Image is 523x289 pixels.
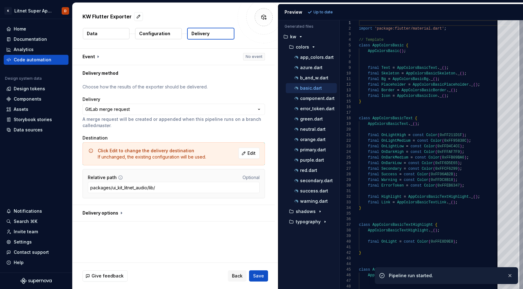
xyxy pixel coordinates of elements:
[4,237,68,247] a: Settings
[313,10,333,15] p: Up to date
[462,133,464,137] span: )
[286,146,337,153] button: primary.dart
[406,71,455,76] span: AppColorsBasicSkeleton
[300,106,335,111] p: error_token.dart
[399,178,401,182] span: =
[460,167,462,171] span: ;
[431,172,453,177] span: 0xFF96AB2B
[381,155,408,160] span: OnDarkMedium
[340,144,351,149] div: 23
[453,88,455,92] span: )
[4,94,68,104] a: Components
[340,166,351,172] div: 27
[300,178,333,183] p: secondary.dart
[404,178,415,182] span: const
[397,94,437,98] span: AppColorsBasicIcon
[14,218,37,225] div: Search ⌘K
[435,144,437,149] span: (
[442,94,444,98] span: (
[440,66,442,70] span: _
[412,139,415,143] span: =
[368,133,379,137] span: final
[393,66,395,70] span: =
[1,4,71,17] button: KLitnet Super App 2.0.D
[368,139,379,143] span: final
[457,71,459,76] span: _
[340,37,351,43] div: 4
[462,71,464,76] span: )
[381,178,397,182] span: Warning
[457,167,459,171] span: )
[14,116,52,123] div: Storybook stories
[424,150,435,154] span: Color
[283,208,337,215] button: shadows
[435,161,457,165] span: 0xFF6D5E65
[442,155,464,160] span: 0xFFB09BA6
[286,116,337,122] button: green.dart
[232,273,243,279] span: Back
[381,88,395,92] span: Border
[191,31,210,37] p: Delivery
[286,126,337,133] button: neutral.dart
[14,46,34,53] div: Analytics
[469,83,471,87] span: .
[340,99,351,104] div: 15
[435,167,457,171] span: 0xFFCF6299
[340,88,351,93] div: 13
[433,77,435,81] span: (
[82,116,265,129] p: A merge request will be created or appended when this pipeline runs on a branch called .
[453,178,455,182] span: )
[368,83,379,87] span: final
[340,127,351,132] div: 20
[82,84,265,90] p: Choose how the results of the exporter should be delivered.
[300,116,323,121] p: green.dart
[4,227,68,237] a: Invite team
[5,76,42,81] div: Design system data
[457,161,459,165] span: )
[83,28,130,39] button: Data
[340,71,351,76] div: 10
[340,172,351,177] div: 28
[340,76,351,82] div: 11
[475,83,478,87] span: )
[14,26,26,32] div: Home
[381,66,390,70] span: Text
[286,64,337,71] button: azure.dart
[381,77,386,81] span: Bg
[406,150,408,154] span: =
[340,116,351,121] div: 18
[285,24,333,29] p: Generated files
[340,48,351,54] div: 6
[135,28,182,39] button: Configuration
[368,167,379,171] span: final
[388,77,390,81] span: =
[428,172,431,177] span: (
[368,49,399,53] span: AppColorsBasic
[460,71,462,76] span: (
[466,139,469,143] span: )
[96,123,110,128] i: master
[340,132,351,138] div: 21
[290,34,296,39] p: kw
[464,155,466,160] span: )
[381,183,404,188] span: ErrorToken
[440,133,462,137] span: 0xFF211D1F
[340,149,351,155] div: 24
[253,273,264,279] span: Save
[410,150,422,154] span: const
[286,187,337,194] button: success.dart
[4,104,68,114] a: Assets
[82,13,132,20] p: KW Flutter Exporter
[424,144,435,149] span: Color
[340,183,351,188] div: 30
[14,96,41,102] div: Components
[247,150,256,156] span: Edit
[415,155,426,160] span: const
[359,99,361,104] span: }
[14,8,54,14] div: Litnet Super App 2.0.
[437,144,460,149] span: 0xFFD4C4CC
[300,55,334,60] p: app_colors.dart
[446,66,448,70] span: ;
[412,83,469,87] span: AppColorsBasicPlaceholder
[300,127,326,132] p: neutral.dart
